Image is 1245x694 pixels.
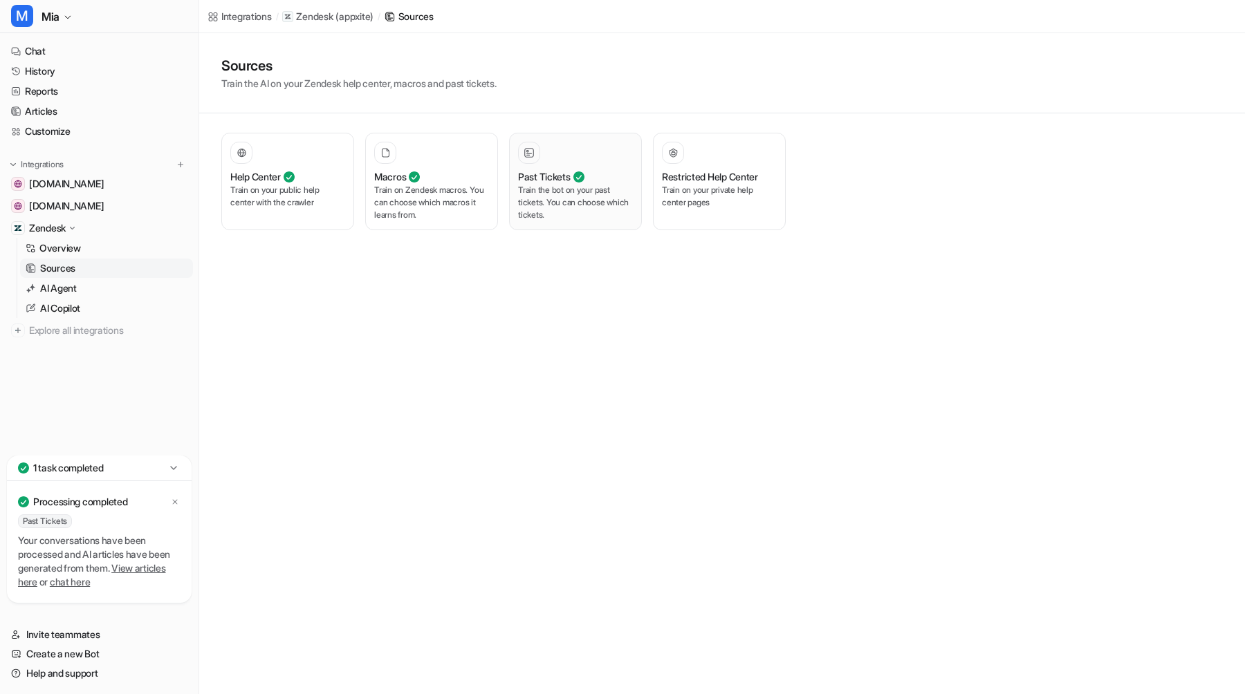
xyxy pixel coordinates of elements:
[374,184,489,221] p: Train on Zendesk macros. You can choose which macros it learns from.
[374,169,406,184] h3: Macros
[18,562,166,588] a: View articles here
[653,133,786,230] button: Restricted Help CenterTrain on your private help center pages
[335,10,373,24] p: ( appxite )
[8,160,18,169] img: expand menu
[6,196,193,216] a: documenter.getpostman.com[DOMAIN_NAME]
[29,199,104,213] span: [DOMAIN_NAME]
[40,261,75,275] p: Sources
[662,184,777,209] p: Train on your private help center pages
[6,644,193,664] a: Create a new Bot
[11,323,25,337] img: explore all integrations
[6,625,193,644] a: Invite teammates
[20,299,193,318] a: AI Copilot
[6,102,193,121] a: Articles
[33,461,104,475] p: 1 task completed
[6,122,193,141] a: Customize
[6,62,193,81] a: History
[29,177,104,191] span: [DOMAIN_NAME]
[221,55,497,76] h1: Sources
[282,10,373,24] a: Zendesk(appxite)
[6,664,193,683] a: Help and support
[221,133,354,230] button: Help CenterTrain on your public help center with the crawler
[6,158,68,171] button: Integrations
[14,180,22,188] img: developer.appxite.com
[221,9,272,24] div: Integrations
[20,259,193,278] a: Sources
[518,184,633,221] p: Train the bot on your past tickets. You can choose which tickets.
[29,221,66,235] p: Zendesk
[18,534,181,589] p: Your conversations have been processed and AI articles have been generated from them. or
[518,169,571,184] h3: Past Tickets
[20,238,193,258] a: Overview
[221,76,497,91] p: Train the AI on your Zendesk help center, macros and past tickets.
[296,10,333,24] p: Zendesk
[14,224,22,232] img: Zendesk
[176,160,185,169] img: menu_add.svg
[398,9,434,24] div: Sources
[33,495,127,509] p: Processing completed
[21,159,64,170] p: Integrations
[276,10,279,23] span: /
[6,82,193,101] a: Reports
[230,169,281,184] h3: Help Center
[39,241,81,255] p: Overview
[207,9,272,24] a: Integrations
[662,169,758,184] h3: Restricted Help Center
[40,281,77,295] p: AI Agent
[50,576,90,588] a: chat here
[11,5,33,27] span: M
[365,133,498,230] button: MacrosTrain on Zendesk macros. You can choose which macros it learns from.
[230,184,345,209] p: Train on your public help center with the crawler
[41,7,59,26] span: Mia
[40,301,80,315] p: AI Copilot
[6,41,193,61] a: Chat
[6,174,193,194] a: developer.appxite.com[DOMAIN_NAME]
[14,202,22,210] img: documenter.getpostman.com
[20,279,193,298] a: AI Agent
[29,319,187,341] span: Explore all integrations
[509,133,642,230] button: Past TicketsTrain the bot on your past tickets. You can choose which tickets.
[378,10,380,23] span: /
[18,514,72,528] span: Past Tickets
[385,9,434,24] a: Sources
[6,321,193,340] a: Explore all integrations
